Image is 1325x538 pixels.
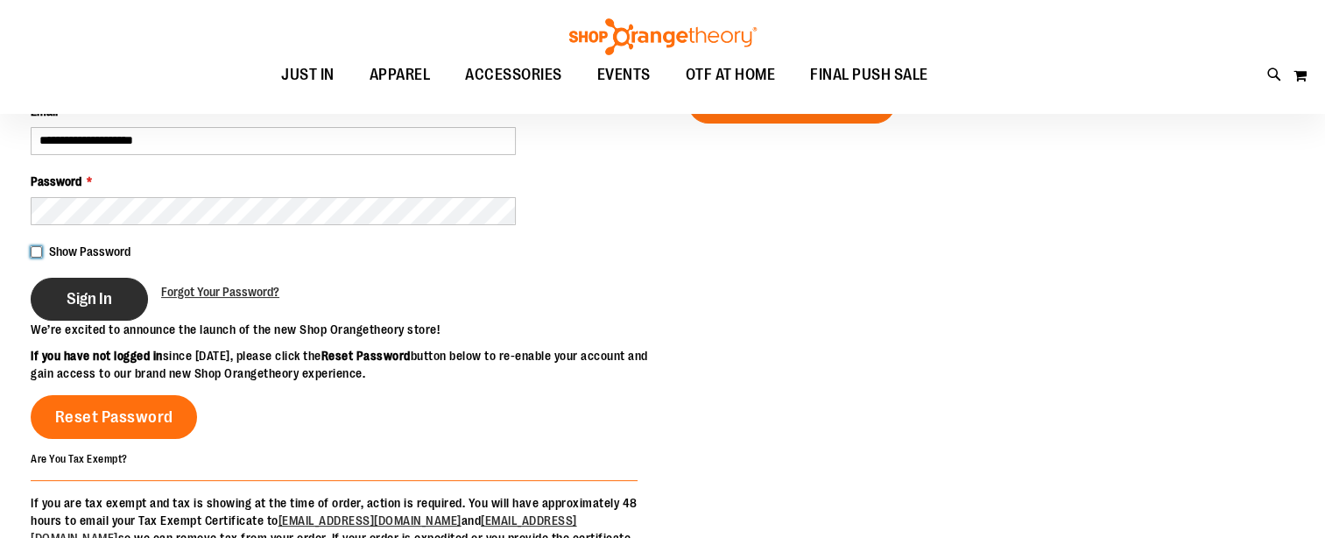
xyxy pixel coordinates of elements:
span: APPAREL [370,55,431,95]
span: FINAL PUSH SALE [810,55,928,95]
span: Reset Password [55,407,173,427]
a: [EMAIL_ADDRESS][DOMAIN_NAME] [278,513,462,527]
span: Email [31,104,58,118]
a: JUST IN [264,55,352,96]
strong: Are You Tax Exempt? [31,453,128,465]
strong: Reset Password [321,349,411,363]
strong: If you have not logged in [31,349,163,363]
a: Forgot Your Password? [161,283,279,301]
a: Reset Password [31,395,197,439]
a: OTF AT HOME [668,55,793,96]
span: Show Password [49,244,130,258]
a: FINAL PUSH SALE [793,55,946,96]
p: We’re excited to announce the launch of the new Shop Orangetheory store! [31,321,663,338]
span: Password [31,174,81,188]
span: Forgot Your Password? [161,285,279,299]
p: since [DATE], please click the button below to re-enable your account and gain access to our bran... [31,347,663,382]
button: Sign In [31,278,148,321]
a: ACCESSORIES [448,55,580,96]
img: Shop Orangetheory [567,18,759,55]
span: OTF AT HOME [686,55,776,95]
span: JUST IN [281,55,335,95]
a: EVENTS [580,55,668,96]
span: EVENTS [597,55,651,95]
span: ACCESSORIES [465,55,562,95]
a: APPAREL [352,55,448,96]
span: Sign In [67,289,112,308]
